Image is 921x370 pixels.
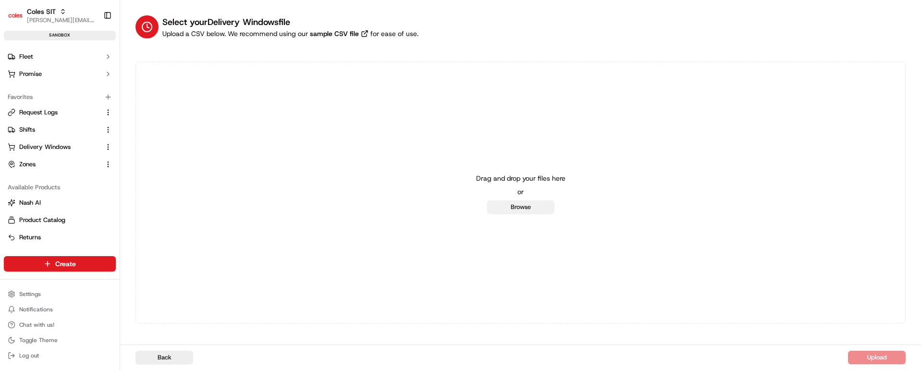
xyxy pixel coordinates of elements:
p: or [517,187,524,197]
button: Fleet [4,49,116,64]
button: Returns [4,230,116,245]
button: Log out [4,349,116,362]
span: Delivery Windows [19,143,71,151]
span: Returns [19,233,41,242]
span: Nash AI [19,198,41,207]
a: 📗Knowledge Base [6,136,77,153]
button: Request Logs [4,105,116,120]
div: 💻 [81,140,89,148]
img: 1736555255976-a54dd68f-1ca7-489b-9aae-adbdc363a1c4 [10,92,27,109]
p: Drag and drop your files here [476,173,565,183]
span: Shifts [19,125,35,134]
button: Shifts [4,122,116,137]
span: Pylon [96,163,116,170]
div: Favorites [4,89,116,105]
div: sandbox [4,31,116,40]
div: Start new chat [33,92,158,101]
button: Coles SIT [27,7,56,16]
button: Settings [4,287,116,301]
a: Zones [8,160,100,169]
button: Nash AI [4,195,116,210]
button: Zones [4,157,116,172]
span: Knowledge Base [19,139,74,149]
div: We're available if you need us! [33,101,122,109]
span: Promise [19,70,42,78]
div: 📗 [10,140,17,148]
button: Product Catalog [4,212,116,228]
a: Delivery Windows [8,143,100,151]
img: Nash [10,10,29,29]
span: Request Logs [19,108,58,117]
a: sample CSV file [308,29,370,38]
span: Create [55,259,76,269]
button: Coles SITColes SIT[PERSON_NAME][EMAIL_ADDRESS][PERSON_NAME][PERSON_NAME][DOMAIN_NAME] [4,4,99,27]
div: Upload a CSV below. We recommend using our for ease of use. [162,29,418,38]
button: Toggle Theme [4,333,116,347]
button: Delivery Windows [4,139,116,155]
h1: Select your Delivery Windows file [162,15,418,29]
span: Fleet [19,52,33,61]
span: Toggle Theme [19,336,58,344]
span: Product Catalog [19,216,65,224]
button: Notifications [4,303,116,316]
span: Log out [19,352,39,359]
a: Powered byPylon [68,162,116,170]
button: Chat with us! [4,318,116,332]
button: [PERSON_NAME][EMAIL_ADDRESS][PERSON_NAME][PERSON_NAME][DOMAIN_NAME] [27,16,96,24]
a: Product Catalog [8,216,112,224]
button: Promise [4,66,116,82]
a: Request Logs [8,108,100,117]
span: Zones [19,160,36,169]
button: Start new chat [163,95,175,106]
a: Shifts [8,125,100,134]
span: Notifications [19,306,53,313]
a: 💻API Documentation [77,136,158,153]
button: Browse [487,200,554,214]
span: API Documentation [91,139,154,149]
button: Create [4,256,116,271]
button: Back [135,351,193,364]
img: Coles SIT [8,8,23,23]
div: Available Products [4,180,116,195]
a: Nash AI [8,198,112,207]
input: Got a question? Start typing here... [25,62,173,72]
span: Chat with us! [19,321,54,329]
span: Settings [19,290,41,298]
p: Welcome 👋 [10,38,175,54]
a: Returns [8,233,112,242]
